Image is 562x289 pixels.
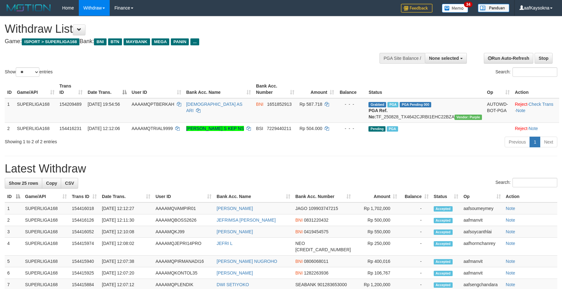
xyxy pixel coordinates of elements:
img: panduan.png [478,4,509,12]
h1: Withdraw List [5,23,368,35]
a: Note [506,282,515,287]
td: AUTOWD-BOT-PGA [484,98,512,123]
span: Copy 109903747215 to clipboard [309,206,338,211]
span: SEABANK [295,282,316,287]
span: ISPORT > SUPERLIGA168 [22,38,79,45]
span: Accepted [434,229,453,235]
td: Rp 1,702,000 [353,202,400,214]
td: - [400,226,431,238]
a: JEFRIMSA [PERSON_NAME] [217,218,275,223]
td: aafhormchanrey [461,238,503,256]
input: Search: [513,67,557,77]
td: Rp 500,000 [353,214,400,226]
span: 154209489 [60,102,82,107]
td: [DATE] 12:10:08 [99,226,153,238]
a: [PERSON_NAME] [217,206,253,211]
th: Trans ID: activate to sort column ascending [69,191,99,202]
span: [DATE] 19:54:56 [88,102,120,107]
h1: Latest Withdraw [5,162,557,175]
span: JAGO [295,206,307,211]
button: None selected [425,53,467,64]
th: Game/API: activate to sort column ascending [14,80,57,98]
a: JEFRI L [217,241,233,246]
span: [DATE] 12:12:06 [88,126,120,131]
th: Amount: activate to sort column ascending [353,191,400,202]
td: · · [512,98,559,123]
span: Copy 901283653000 to clipboard [317,282,347,287]
td: [DATE] 12:12:27 [99,202,153,214]
span: PANIN [171,38,189,45]
td: AAAAMQKONTOL35 [153,267,214,279]
th: User ID: activate to sort column ascending [153,191,214,202]
td: SUPERLIGA168 [23,202,69,214]
a: DWI SETIYOKO [217,282,249,287]
label: Search: [495,178,557,187]
th: Status: activate to sort column ascending [431,191,461,202]
a: [DEMOGRAPHIC_DATA] AS ARI [186,102,242,113]
th: Action [503,191,557,202]
span: Accepted [434,259,453,264]
a: Note [506,241,515,246]
span: BTN [108,38,122,45]
h4: Game: Bank: [5,38,368,45]
div: - - - [339,125,363,132]
td: · [512,122,559,134]
a: Show 25 rows [5,178,42,189]
a: [PERSON_NAME] [217,270,253,275]
span: CSV [65,181,74,186]
td: aafmanvit [461,214,503,226]
td: 154416018 [69,202,99,214]
span: AAAAMQPTBERKAH [132,102,174,107]
th: Date Trans.: activate to sort column ascending [99,191,153,202]
td: 6 [5,267,23,279]
span: Copy 0419454575 to clipboard [304,229,328,234]
td: Rp 250,000 [353,238,400,256]
td: - [400,256,431,267]
a: Copy [42,178,61,189]
td: 2 [5,122,14,134]
th: ID [5,80,14,98]
span: Accepted [434,206,453,212]
div: - - - [339,101,363,107]
td: AAAAMQJEPRI14PRO [153,238,214,256]
th: Bank Acc. Number: activate to sort column ascending [293,191,353,202]
td: aafmanvit [461,256,503,267]
span: Copy 5859459254537433 to clipboard [295,247,351,252]
td: aafsoycanthlai [461,226,503,238]
a: Reject [515,126,527,131]
div: PGA Site Balance / [379,53,425,64]
span: 154416231 [60,126,82,131]
th: User ID: activate to sort column ascending [129,80,184,98]
img: Button%20Memo.svg [442,4,468,13]
th: Bank Acc. Number: activate to sort column ascending [253,80,297,98]
td: SUPERLIGA168 [14,122,57,134]
span: Copy 7229440211 to clipboard [267,126,292,131]
span: Show 25 rows [9,181,38,186]
span: Copy 1651852913 to clipboard [267,102,292,107]
td: Rp 106,767 [353,267,400,279]
a: Note [506,270,515,275]
th: Trans ID: activate to sort column ascending [57,80,85,98]
td: AAAAMQKJ99 [153,226,214,238]
th: Status [366,80,484,98]
label: Search: [495,67,557,77]
td: AAAAMQBOSS2626 [153,214,214,226]
td: 4 [5,238,23,256]
td: TF_250828_TX4642CJRBI1EHC22BZA [366,98,484,123]
span: MEGA [152,38,170,45]
span: Pending [368,126,385,132]
a: Note [529,126,538,131]
a: Check Trans [529,102,553,107]
span: Copy 1282263936 to clipboard [304,270,328,275]
a: [PERSON_NAME] [217,229,253,234]
span: MAYBANK [124,38,150,45]
td: [DATE] 12:07:38 [99,256,153,267]
a: Run Auto-Refresh [484,53,533,64]
div: Showing 1 to 2 of 2 entries [5,136,229,145]
td: 154415974 [69,238,99,256]
th: Game/API: activate to sort column ascending [23,191,69,202]
td: Rp 400,016 [353,256,400,267]
a: Previous [505,137,530,147]
span: 34 [464,2,472,7]
th: Action [512,80,559,98]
